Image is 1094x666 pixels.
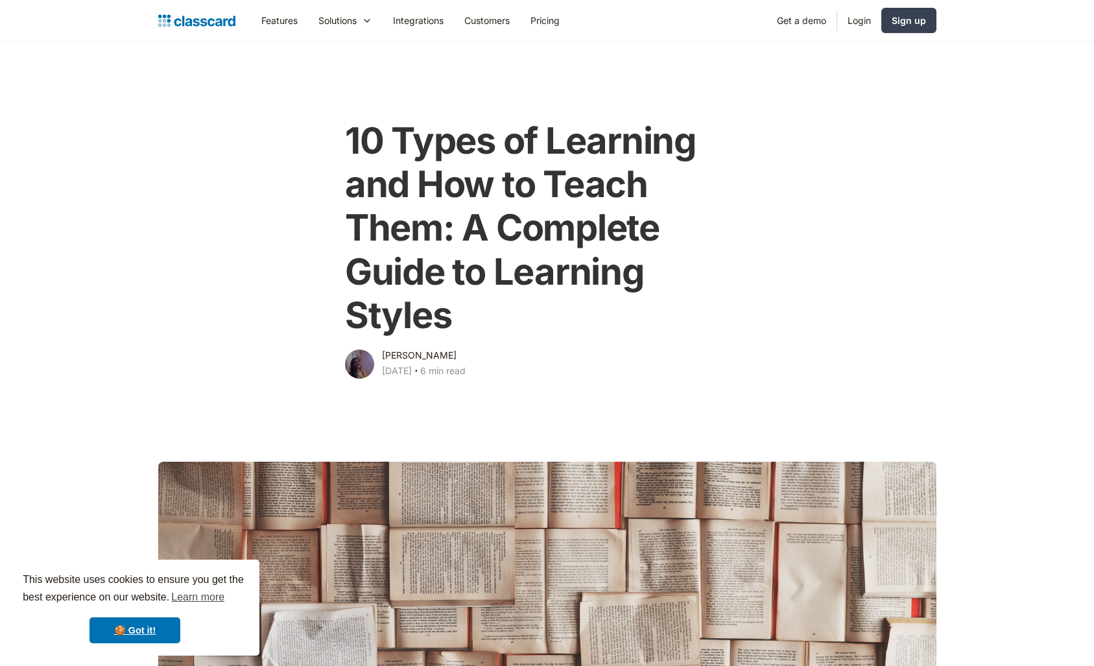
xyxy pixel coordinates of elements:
span: This website uses cookies to ensure you get the best experience on our website. [23,572,247,607]
div: Solutions [308,6,383,35]
a: Get a demo [767,6,837,35]
a: Login [837,6,881,35]
div: ‧ [412,363,420,381]
a: Customers [454,6,520,35]
div: Solutions [318,14,357,27]
a: Sign up [881,8,936,33]
div: [PERSON_NAME] [382,348,457,363]
a: Pricing [520,6,570,35]
a: home [158,12,235,30]
h1: 10 Types of Learning and How to Teach Them: A Complete Guide to Learning Styles [345,119,749,337]
a: learn more about cookies [169,588,226,607]
div: cookieconsent [10,560,259,656]
a: Integrations [383,6,454,35]
a: Features [251,6,308,35]
div: 6 min read [420,363,466,379]
div: Sign up [892,14,926,27]
a: dismiss cookie message [89,617,180,643]
div: [DATE] [382,363,412,379]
